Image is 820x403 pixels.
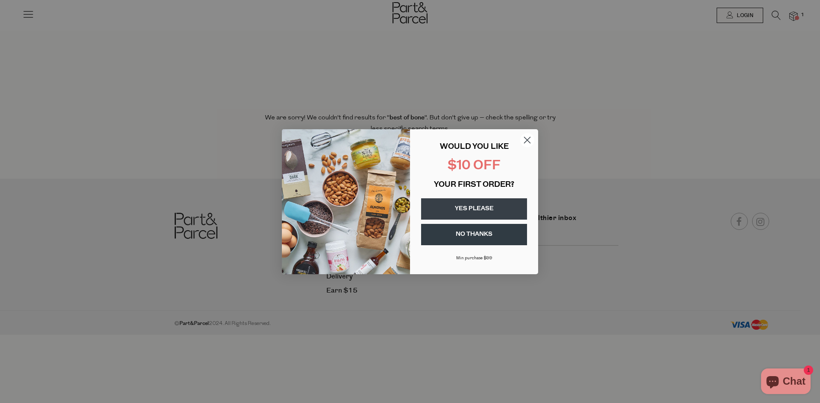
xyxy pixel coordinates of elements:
img: 43fba0fb-7538-40bc-babb-ffb1a4d097bc.jpeg [282,129,410,274]
span: $10 OFF [448,159,501,173]
button: Close dialog [520,133,535,148]
button: NO THANKS [421,224,527,245]
span: YOUR FIRST ORDER? [434,181,514,189]
span: WOULD YOU LIKE [440,143,509,151]
inbox-online-store-chat: Shopify online store chat [758,368,813,396]
button: YES PLEASE [421,198,527,220]
span: Min purchase $99 [456,256,492,261]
